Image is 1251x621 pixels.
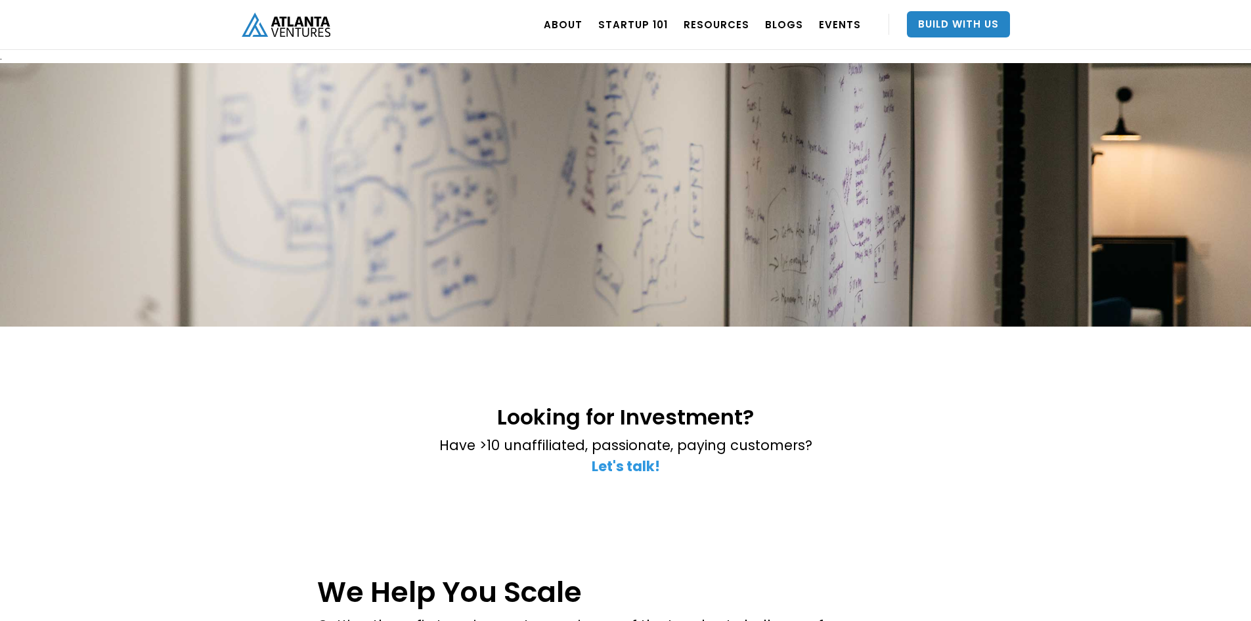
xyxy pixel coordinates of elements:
a: EVENTS [819,6,861,43]
h2: Looking for Investment? [439,405,812,428]
a: ABOUT [544,6,582,43]
p: Have >10 unaffiliated, passionate, paying customers? ‍ [439,435,812,477]
a: RESOURCES [684,6,749,43]
h1: We Help You Scale [317,576,934,609]
a: Startup 101 [598,6,668,43]
a: Build With Us [907,11,1010,37]
a: Let's talk! [592,457,660,476]
a: BLOGS [765,6,803,43]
